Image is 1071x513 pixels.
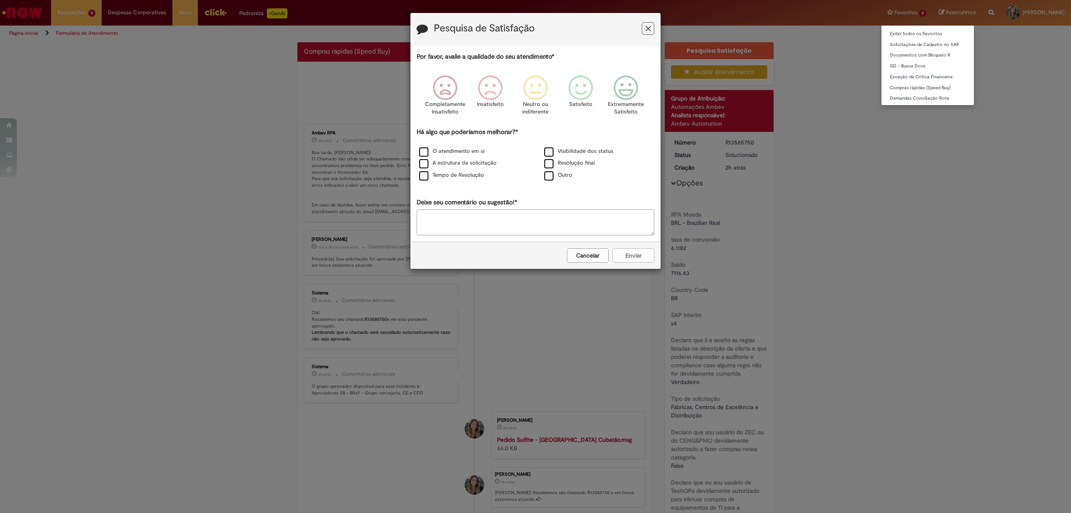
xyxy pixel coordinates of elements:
label: Pesquisa de Satisfação [434,23,535,34]
button: Cancelar [567,248,609,263]
a: Exceção da Crítica Financeira [881,72,974,82]
p: Completamente Insatisfeito [425,101,465,116]
a: Documentos com Bloqueio R [881,51,974,60]
p: Neutro ou indiferente [520,101,551,116]
label: A estrutura da solicitação [419,159,497,167]
div: Completamente Insatisfeito [423,69,466,126]
a: GD - Busca Docs [881,62,974,71]
p: Insatisfeito [477,101,504,108]
div: Extremamente Satisfeito [605,69,647,126]
a: Solicitações de Cadastro no SAP [881,40,974,49]
label: Deixe seu comentário ou sugestão!* [417,198,517,207]
label: Visibilidade dos status [544,147,613,155]
div: Há algo que poderíamos melhorar?* [417,128,654,182]
p: Extremamente Satisfeito [608,101,644,116]
a: Compras rápidas (Speed Buy) [881,83,974,93]
label: Tempo de Resolução [419,171,484,179]
label: Outro [544,171,572,179]
label: Resolução final [544,159,595,167]
label: O atendimento em si [419,147,484,155]
a: Exibir todos os Favoritos [881,29,974,39]
label: Por favor, avalie a qualidade do seu atendimento* [417,52,554,61]
div: Insatisfeito [469,69,512,126]
p: Satisfeito [569,101,592,108]
a: Demandas Conciliação Rota [881,94,974,103]
div: Satisfeito [559,69,602,126]
div: Neutro ou indiferente [514,69,557,126]
ul: Favoritos [881,25,974,106]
